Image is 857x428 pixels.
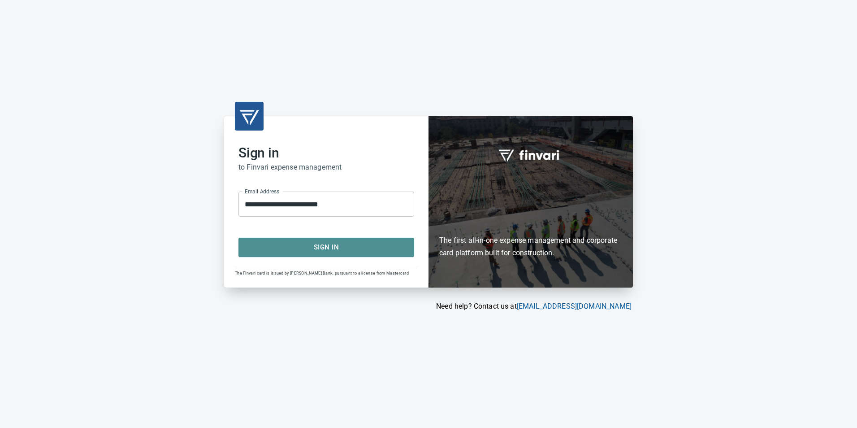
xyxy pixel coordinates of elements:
h6: The first all-in-one expense management and corporate card platform built for construction. [439,182,622,259]
img: transparent_logo.png [238,105,260,127]
p: Need help? Contact us at [224,301,632,312]
div: Finvari [428,116,633,287]
img: fullword_logo_white.png [497,144,564,165]
span: The Finvari card is issued by [PERSON_NAME] Bank, pursuant to a license from Mastercard [235,271,409,275]
h6: to Finvari expense management [238,161,414,174]
h2: Sign in [238,145,414,161]
span: Sign In [248,241,404,253]
a: [EMAIL_ADDRESS][DOMAIN_NAME] [517,302,632,310]
button: Sign In [238,238,414,257]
